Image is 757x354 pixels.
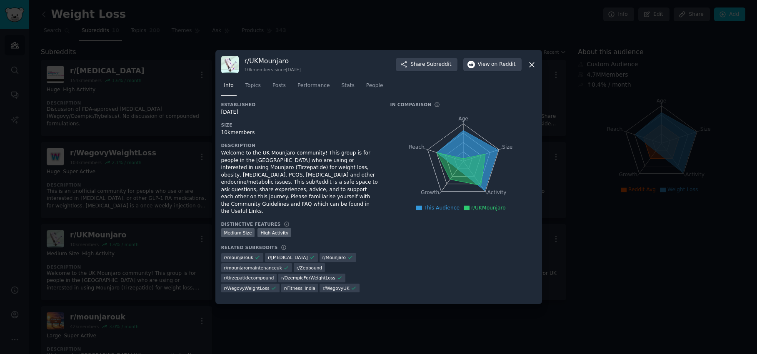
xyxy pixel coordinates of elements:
[257,228,291,237] div: High Activity
[221,244,278,250] h3: Related Subreddits
[221,102,379,107] h3: Established
[390,102,432,107] h3: In Comparison
[224,82,234,90] span: Info
[245,67,301,72] div: 10k members since [DATE]
[242,79,264,96] a: Topics
[221,129,379,137] div: 10k members
[297,265,322,271] span: r/ Zepbound
[491,61,515,68] span: on Reddit
[281,275,335,281] span: r/ OzempicForWeightLoss
[245,57,301,65] h3: r/ UKMounjaro
[421,189,439,195] tspan: Growth
[322,285,349,291] span: r/ WegovyUK
[409,144,425,150] tspan: Reach
[471,205,506,211] span: r/UKMounjaro
[366,82,383,90] span: People
[221,122,379,128] h3: Size
[284,285,315,291] span: r/ Fitness_India
[297,82,330,90] span: Performance
[268,254,308,260] span: r/ [MEDICAL_DATA]
[221,56,239,73] img: UKMounjaro
[410,61,451,68] span: Share
[295,79,333,96] a: Performance
[221,221,281,227] h3: Distinctive Features
[478,61,516,68] span: View
[245,82,261,90] span: Topics
[487,189,506,195] tspan: Activity
[502,144,512,150] tspan: Size
[221,109,379,116] div: [DATE]
[463,58,522,71] button: Viewon Reddit
[339,79,357,96] a: Stats
[224,285,270,291] span: r/ WegovyWeightLoss
[342,82,355,90] span: Stats
[221,79,237,96] a: Info
[221,150,379,215] div: Welcome to the UK Mounjaro community! This group is for people in the [GEOGRAPHIC_DATA] who are u...
[272,82,286,90] span: Posts
[221,142,379,148] h3: Description
[224,254,253,260] span: r/ mounjarouk
[427,61,451,68] span: Subreddit
[224,265,282,271] span: r/ mounjaromaintenanceuk
[221,228,255,237] div: Medium Size
[458,116,468,122] tspan: Age
[224,275,274,281] span: r/ tirzepatidecompound
[363,79,386,96] a: People
[322,254,346,260] span: r/ Mounjaro
[270,79,289,96] a: Posts
[424,205,460,211] span: This Audience
[396,58,457,71] button: ShareSubreddit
